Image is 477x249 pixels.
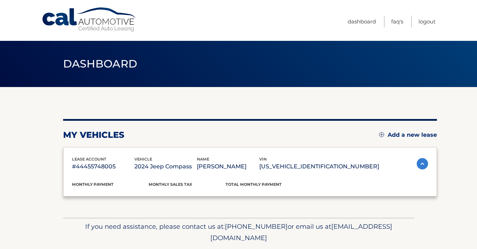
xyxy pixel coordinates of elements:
[68,221,410,244] p: If you need assistance, please contact us at: or email us at
[259,162,379,172] p: [US_VEHICLE_IDENTIFICATION_NUMBER]
[210,222,392,242] span: [EMAIL_ADDRESS][DOMAIN_NAME]
[72,162,134,172] p: #44455748005
[226,187,303,197] p: $440.00
[379,131,437,139] a: Add a new lease
[418,16,436,27] a: Logout
[226,182,282,187] span: Total Monthly Payment
[72,187,149,197] p: $440.00
[41,7,137,32] a: Cal Automotive
[149,187,226,197] p: $0.00
[417,158,428,169] img: accordion-active.svg
[379,132,384,137] img: add.svg
[225,222,288,231] span: [PHONE_NUMBER]
[259,157,267,162] span: vin
[72,157,106,162] span: lease account
[134,162,197,172] p: 2024 Jeep Compass
[197,157,209,162] span: name
[149,182,192,187] span: Monthly sales Tax
[134,157,152,162] span: vehicle
[391,16,403,27] a: FAQ's
[348,16,376,27] a: Dashboard
[197,162,259,172] p: [PERSON_NAME]
[63,57,138,70] span: Dashboard
[63,130,124,140] h2: my vehicles
[72,182,113,187] span: Monthly Payment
